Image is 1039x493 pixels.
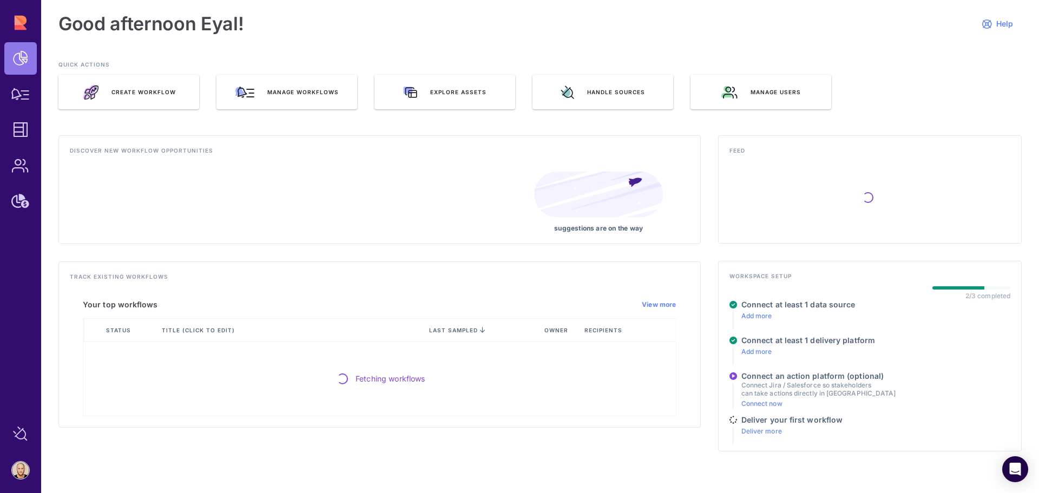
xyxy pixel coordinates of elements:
a: Deliver more [741,427,782,435]
span: Help [996,19,1013,29]
span: Recipients [584,326,624,334]
p: suggestions are on the way [534,224,663,233]
a: Add more [741,347,772,356]
span: Owner [544,326,570,334]
a: View more [642,300,676,309]
span: last sampled [429,327,478,333]
div: Open Intercom Messenger [1002,456,1028,482]
img: rocket_launch.e46a70e1.svg [82,84,98,100]
h5: Your top workflows [83,300,158,310]
span: Create Workflow [111,88,176,96]
span: Title (click to edit) [162,326,237,334]
a: Add more [741,312,772,320]
h4: Discover new workflow opportunities [70,147,689,161]
h1: Good afternoon Eyal! [58,13,244,35]
h4: Connect an action platform (optional) [741,371,896,381]
p: Connect Jira / Salesforce so stakeholders can take actions directly in [GEOGRAPHIC_DATA] [741,381,896,397]
h4: Track existing workflows [70,273,689,287]
h4: Connect at least 1 data source [741,300,856,310]
h3: QUICK ACTIONS [58,61,1022,75]
span: Handle sources [587,88,645,96]
a: Connect now [741,399,782,407]
img: account-photo [12,462,29,479]
h4: Feed [729,147,1010,161]
span: Manage workflows [267,88,339,96]
h4: Workspace setup [729,272,1010,286]
span: Manage users [751,88,801,96]
h4: Deliver your first workflow [741,415,843,425]
span: Explore assets [430,88,486,96]
span: Fetching workflows [356,373,425,384]
h4: Connect at least 1 delivery platform [741,336,875,345]
div: 2/3 completed [965,292,1010,300]
span: Status [106,326,133,334]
